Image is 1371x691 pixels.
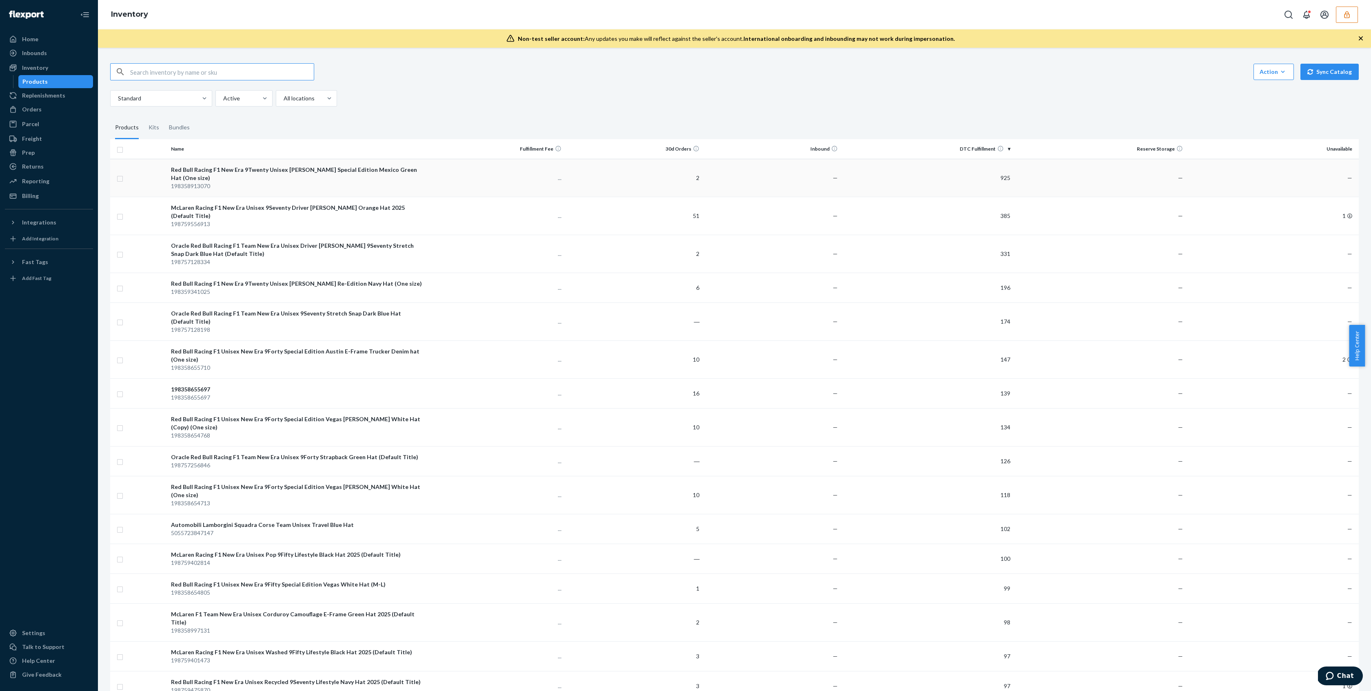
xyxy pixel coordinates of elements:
div: 198358654768 [171,431,424,440]
div: Bundles [169,116,190,139]
div: Returns [22,162,44,171]
span: — [1178,318,1183,325]
span: — [1347,424,1352,431]
button: Action [1253,64,1294,80]
th: DTC Fulfillment [841,139,1014,159]
td: 2 [565,235,703,273]
div: Replenishments [22,91,65,100]
div: Oracle Red Bull Racing F1 Team New Era Unisex 9Forty Strapback Green Hat (Default Title) [171,453,424,461]
div: 198757128334 [171,258,424,266]
span: Non-test seller account: [518,35,585,42]
ol: breadcrumbs [104,3,155,27]
span: — [1347,525,1352,532]
span: — [1347,619,1352,626]
span: — [1178,491,1183,498]
td: ― [565,302,703,340]
a: Returns [5,160,93,173]
div: 198358913070 [171,182,424,190]
td: 925 [841,159,1014,197]
button: Fast Tags [5,256,93,269]
span: — [1347,653,1352,660]
button: Talk to Support [5,640,93,653]
td: 10 [565,476,703,514]
div: McLaren F1 Team New Era Unisex Corduroy Camouflage E-Frame Green Hat 2025 (Default Title) [171,610,424,627]
p: ... [430,584,561,593]
div: Oracle Red Bull Racing F1 Team New Era Unisex 9Seventy Stretch Snap Dark Blue Hat (Default Title) [171,309,424,326]
span: — [1178,682,1183,689]
td: 16 [565,378,703,408]
div: Prep [22,149,35,157]
a: Reporting [5,175,93,188]
div: Billing [22,192,39,200]
a: Freight [5,132,93,145]
a: Inventory [5,61,93,74]
p: ... [430,250,561,258]
button: Help Center [1349,325,1365,367]
div: 198759401473 [171,656,424,664]
div: Integrations [22,218,56,227]
p: ... [430,212,561,220]
td: 1 [1186,197,1359,235]
iframe: Opens a widget where you can chat to one of our agents [1318,667,1363,687]
th: Unavailable [1186,139,1359,159]
div: Parcel [22,120,39,128]
div: McLaren Racing F1 New Era Unisex 9Seventy Driver [PERSON_NAME] Orange Hat 2025 (Default Title) [171,204,424,220]
div: Red Bull Racing F1 New Era 9Twenty Unisex [PERSON_NAME] Special Edition Mexico Green Hat (One size) [171,166,424,182]
button: Open notifications [1298,7,1315,23]
span: — [1347,390,1352,397]
div: 198358655710 [171,364,424,372]
input: All locations [283,94,284,102]
p: ... [430,423,561,431]
p: ... [430,652,561,660]
div: Add Fast Tag [22,275,51,282]
span: — [1347,555,1352,562]
div: Talk to Support [22,643,64,651]
button: Close Navigation [77,7,93,23]
td: 2 [1186,340,1359,378]
div: Oracle Red Bull Racing F1 Team New Era Unisex Driver [PERSON_NAME] 9Seventy Stretch Snap Dark Blu... [171,242,424,258]
span: International onboarding and inbounding may not work during impersonation. [743,35,955,42]
div: Action [1260,68,1288,76]
p: ... [430,318,561,326]
span: — [1178,424,1183,431]
div: 198359341025 [171,288,424,296]
td: 5 [565,514,703,544]
td: 10 [565,340,703,378]
p: ... [430,491,561,499]
button: Integrations [5,216,93,229]
span: — [1178,619,1183,626]
div: Red Bull Racing F1 New Era Unisex Recycled 9Seventy Lifestyle Navy Hat 2025 (Default Title) [171,678,424,686]
p: ... [430,457,561,465]
div: 198757256846 [171,461,424,469]
input: Search inventory by name or sku [130,64,314,80]
th: 30d Orders [565,139,703,159]
th: Inbound [703,139,841,159]
span: — [1178,585,1183,592]
span: — [833,284,838,291]
div: Settings [22,629,45,637]
a: Replenishments [5,89,93,102]
div: 198358655697 [171,393,424,402]
p: ... [430,174,561,182]
span: — [1178,555,1183,562]
a: Prep [5,146,93,159]
td: 6 [565,273,703,302]
button: Open Search Box [1280,7,1297,23]
div: 198358655697 [171,385,424,393]
span: — [833,318,838,325]
span: — [1178,356,1183,363]
th: Reserve Storage [1014,139,1186,159]
div: Inventory [22,64,48,72]
button: Open account menu [1316,7,1333,23]
div: Reporting [22,177,49,185]
td: 3 [565,641,703,671]
div: Red Bull Racing F1 Unisex New Era 9Forty Special Edition Vegas [PERSON_NAME] White Hat (Copy) (On... [171,415,424,431]
a: Inbounds [5,47,93,60]
div: 5055723847147 [171,529,424,537]
span: — [833,491,838,498]
div: Inbounds [22,49,47,57]
span: — [1347,458,1352,464]
div: Kits [149,116,159,139]
p: ... [430,355,561,364]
